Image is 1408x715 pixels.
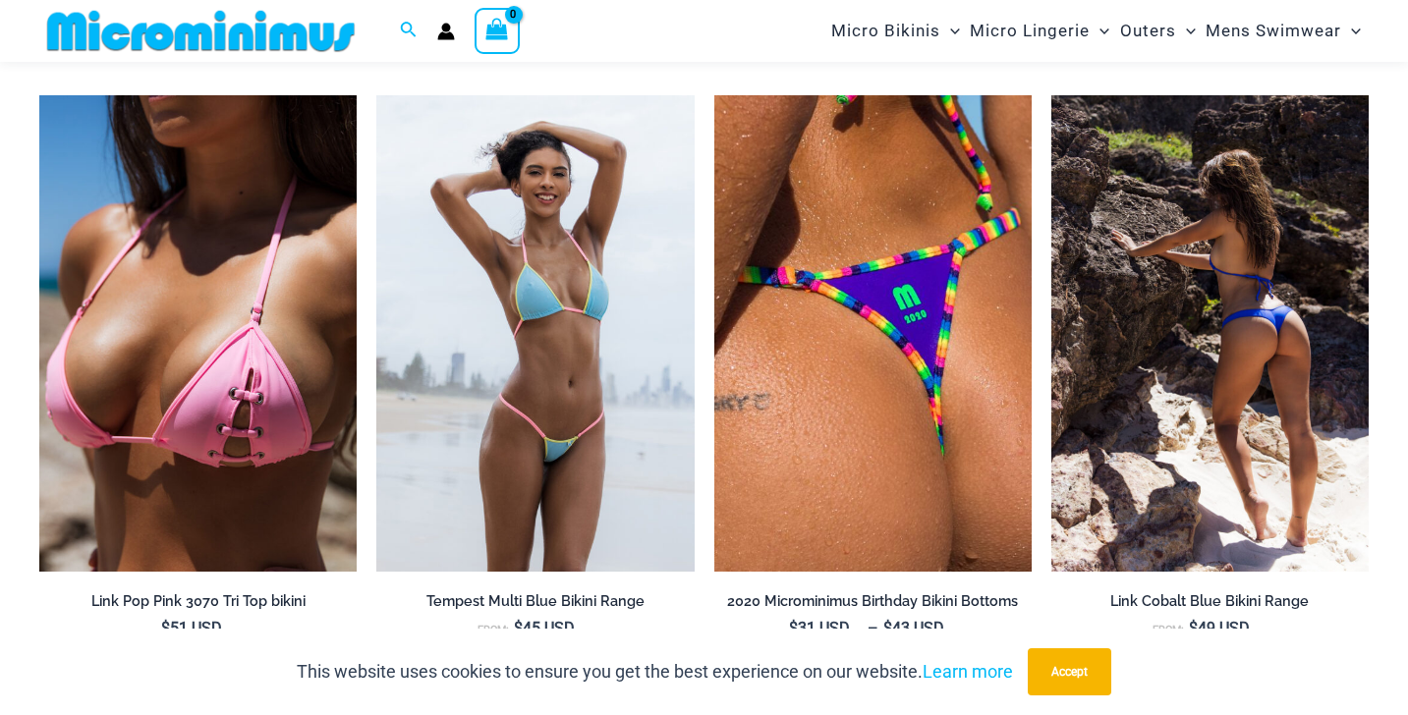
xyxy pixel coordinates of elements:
a: Tempest Multi Blue Bikini Range [376,592,694,618]
a: Link Cobalt Blue Bikini Range [1051,592,1369,618]
bdi: 51 USD [161,619,222,637]
a: Account icon link [437,23,455,40]
span: Outers [1120,6,1176,56]
h2: Link Cobalt Blue Bikini Range [1051,592,1369,611]
img: MM SHOP LOGO FLAT [39,9,363,53]
bdi: 43 USD [883,619,944,637]
span: Menu Toggle [1176,6,1196,56]
span: $ [514,619,523,637]
a: 2020 Microminimus Birthday Bikini Bottoms [714,592,1032,618]
a: Learn more [923,661,1013,682]
h2: Link Pop Pink 3070 Tri Top bikini [39,592,357,611]
a: Mens SwimwearMenu ToggleMenu Toggle [1201,6,1366,56]
span: $ [789,619,798,637]
h2: 2020 Microminimus Birthday Bikini Bottoms [714,592,1032,611]
span: Mens Swimwear [1206,6,1341,56]
a: Search icon link [400,19,418,43]
bdi: 31 USD [789,619,850,637]
span: From: [1153,624,1184,636]
bdi: 45 USD [514,619,575,637]
img: 2020 Microminimus Birthday Bikini Bottoms [714,95,1032,572]
span: – [714,618,1032,639]
a: OutersMenu ToggleMenu Toggle [1115,6,1201,56]
span: From: [478,624,509,636]
h2: Tempest Multi Blue Bikini Range [376,592,694,611]
span: $ [1189,619,1198,637]
a: Micro LingerieMenu ToggleMenu Toggle [965,6,1114,56]
a: View Shopping Cart, empty [475,8,520,53]
a: Micro BikinisMenu ToggleMenu Toggle [826,6,965,56]
button: Accept [1028,648,1111,695]
bdi: 49 USD [1189,619,1250,637]
a: Tempest Multi Blue 312 Top 456 Bottom 01Tempest Multi Blue 312 Top 456 Bottom 02Tempest Multi Blu... [376,95,694,572]
a: Link Cobalt Blue 3070 Top 4955 Bottom 03Link Cobalt Blue 3070 Top 4955 Bottom 04Link Cobalt Blue ... [1051,95,1369,572]
img: Link Cobalt Blue 3070 Top 4955 Bottom 04 [1051,95,1369,572]
span: Micro Lingerie [970,6,1090,56]
span: Menu Toggle [1090,6,1109,56]
p: This website uses cookies to ensure you get the best experience on our website. [297,657,1013,687]
span: Menu Toggle [940,6,960,56]
span: Micro Bikinis [831,6,940,56]
span: $ [883,619,892,637]
img: Tempest Multi Blue 312 Top 456 Bottom 01 [376,95,694,572]
nav: Site Navigation [823,3,1369,59]
a: Link Pop Pink 3070 Tri Top bikini [39,592,357,618]
span: $ [161,619,170,637]
span: Menu Toggle [1341,6,1361,56]
img: Link Pop Pink 3070 Top 01 [39,95,357,572]
a: Link Pop Pink 3070 Top 01Link Pop Pink 3070 Top 4855 Bottom 06Link Pop Pink 3070 Top 4855 Bottom 06 [39,95,357,572]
